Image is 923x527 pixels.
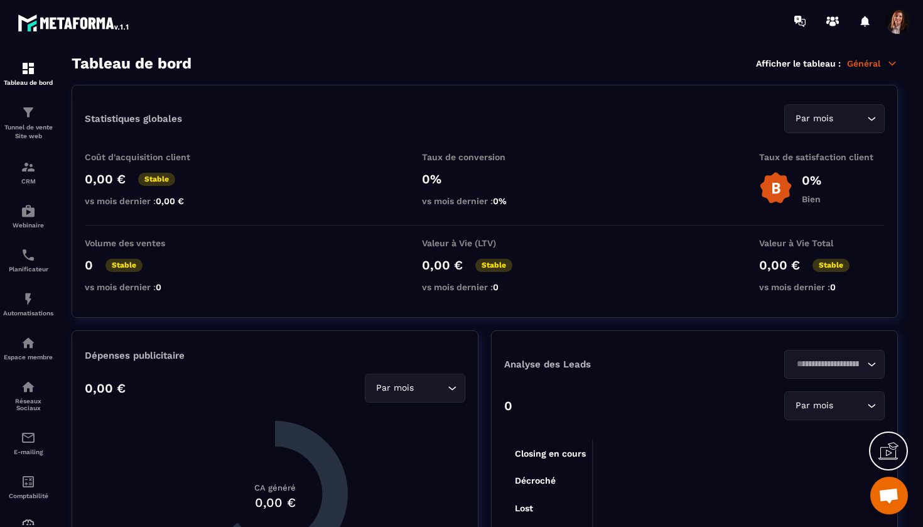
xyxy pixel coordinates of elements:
[3,354,53,361] p: Espace membre
[759,282,885,292] p: vs mois dernier :
[72,55,192,72] h3: Tableau de bord
[156,282,161,292] span: 0
[416,381,445,395] input: Search for option
[3,150,53,194] a: formationformationCRM
[504,398,512,413] p: 0
[85,238,210,248] p: Volume des ventes
[422,152,548,162] p: Taux de conversion
[759,171,792,205] img: b-badge-o.b3b20ee6.svg
[3,326,53,370] a: automationsautomationsEspace membre
[3,398,53,411] p: Réseaux Sociaux
[3,52,53,95] a: formationformationTableau de bord
[3,370,53,421] a: social-networksocial-networkRéseaux Sociaux
[21,474,36,489] img: accountant
[373,381,416,395] span: Par mois
[3,421,53,465] a: emailemailE-mailing
[515,503,533,513] tspan: Lost
[3,448,53,455] p: E-mailing
[3,282,53,326] a: automationsautomationsAutomatisations
[21,160,36,175] img: formation
[802,173,821,188] p: 0%
[85,113,182,124] p: Statistiques globales
[836,399,864,413] input: Search for option
[759,238,885,248] p: Valeur à Vie Total
[759,258,800,273] p: 0,00 €
[3,238,53,282] a: schedulerschedulerPlanificateur
[475,259,512,272] p: Stable
[759,152,885,162] p: Taux de satisfaction client
[3,79,53,86] p: Tableau de bord
[493,196,507,206] span: 0%
[515,475,556,486] tspan: Décroché
[3,465,53,509] a: accountantaccountantComptabilité
[422,258,463,273] p: 0,00 €
[515,448,586,459] tspan: Closing en cours
[85,152,210,162] p: Coût d'acquisition client
[85,282,210,292] p: vs mois dernier :
[847,58,898,69] p: Général
[85,171,126,187] p: 0,00 €
[784,104,885,133] div: Search for option
[85,196,210,206] p: vs mois dernier :
[3,95,53,150] a: formationformationTunnel de vente Site web
[493,282,499,292] span: 0
[3,222,53,229] p: Webinaire
[21,430,36,445] img: email
[812,259,850,272] p: Stable
[21,335,36,350] img: automations
[802,194,821,204] p: Bien
[792,399,836,413] span: Par mois
[85,258,93,273] p: 0
[21,291,36,307] img: automations
[830,282,836,292] span: 0
[156,196,184,206] span: 0,00 €
[3,123,53,141] p: Tunnel de vente Site web
[3,310,53,317] p: Automatisations
[422,238,548,248] p: Valeur à Vie (LTV)
[870,477,908,514] div: Ouvrir le chat
[21,379,36,394] img: social-network
[422,196,548,206] p: vs mois dernier :
[21,204,36,219] img: automations
[21,247,36,263] img: scheduler
[504,359,694,370] p: Analyse des Leads
[422,171,548,187] p: 0%
[836,112,864,126] input: Search for option
[784,350,885,379] div: Search for option
[3,194,53,238] a: automationsautomationsWebinaire
[85,381,126,396] p: 0,00 €
[21,61,36,76] img: formation
[756,58,841,68] p: Afficher le tableau :
[105,259,143,272] p: Stable
[3,178,53,185] p: CRM
[792,112,836,126] span: Par mois
[784,391,885,420] div: Search for option
[3,266,53,273] p: Planificateur
[365,374,465,403] div: Search for option
[18,11,131,34] img: logo
[85,350,465,361] p: Dépenses publicitaire
[422,282,548,292] p: vs mois dernier :
[792,357,864,371] input: Search for option
[3,492,53,499] p: Comptabilité
[138,173,175,186] p: Stable
[21,105,36,120] img: formation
